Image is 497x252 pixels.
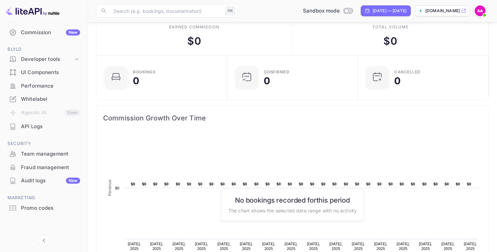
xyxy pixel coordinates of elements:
text: $0 [456,182,460,186]
div: $ 0 [383,33,397,49]
text: $0 [467,182,471,186]
text: $0 [344,182,348,186]
text: $0 [176,182,180,186]
div: Developer tools [4,53,84,65]
text: $0 [411,182,415,186]
text: $0 [153,182,158,186]
span: Sandbox mode [303,7,340,15]
text: $0 [422,182,427,186]
div: Developer tools [21,55,73,63]
text: $0 [310,182,314,186]
text: $0 [265,182,270,186]
p: The chart shows the selected date range with no activity [228,207,357,214]
div: Commission [21,29,80,37]
div: Fraud management [4,161,84,174]
text: $0 [299,182,303,186]
text: [DATE], 2025 [464,242,477,251]
a: Earnings [4,13,84,25]
text: $0 [377,182,382,186]
div: Total volume [372,24,408,30]
div: New [66,29,80,36]
text: $0 [332,182,337,186]
div: UI Components [4,66,84,79]
div: Bookings [133,70,156,74]
h6: No bookings recorded for this period [228,196,357,204]
text: [DATE], 2025 [352,242,365,251]
a: Fraud management [4,161,84,174]
text: [DATE], 2025 [419,242,432,251]
a: Whitelabel [4,93,84,105]
a: Team management [4,147,84,160]
text: [DATE], 2025 [240,242,253,251]
text: $0 [321,182,326,186]
div: Earned commission [169,24,219,30]
text: $0 [388,182,393,186]
text: [DATE], 2025 [262,242,275,251]
div: Whitelabel [4,93,84,106]
text: [DATE], 2025 [150,242,163,251]
text: [DATE], 2025 [374,242,387,251]
a: Promo codes [4,202,84,214]
div: Promo codes [4,202,84,215]
text: $0 [209,182,214,186]
text: [DATE], 2025 [329,242,342,251]
div: CANCELLED [394,70,421,74]
text: [DATE], 2025 [128,242,141,251]
div: Confirmed [264,70,290,74]
div: Switch to Production mode [300,7,355,15]
input: Search (e.g. bookings, documentation) [110,4,222,18]
text: $0 [198,182,203,186]
a: Audit logsNew [4,174,84,187]
img: LiteAPI logo [5,5,60,16]
text: Revenue [108,179,112,196]
text: $0 [277,182,281,186]
div: 0 [264,76,270,86]
div: Performance [4,79,84,93]
text: $0 [433,182,438,186]
span: Commission Growth Over Time [103,113,482,123]
div: ⌘K [225,6,235,15]
span: Security [4,140,84,147]
a: CommissionNew [4,26,84,39]
span: Build [4,46,84,53]
div: Audit logs [21,177,80,185]
div: Whitelabel [21,95,80,103]
text: $0 [142,182,146,186]
text: [DATE], 2025 [442,242,455,251]
a: Performance [4,79,84,92]
text: [DATE], 2025 [195,242,208,251]
text: [DATE], 2025 [285,242,298,251]
text: [DATE], 2025 [172,242,186,251]
div: 0 [133,76,139,86]
text: $0 [232,182,236,186]
div: New [66,178,80,184]
text: $0 [355,182,359,186]
div: UI Components [21,69,80,76]
div: $ 0 [187,33,201,49]
div: [DATE] — [DATE] [373,8,406,14]
div: Team management [21,150,80,158]
text: [DATE], 2025 [397,242,410,251]
div: Performance [21,82,80,90]
div: API Logs [21,123,80,131]
text: $0 [220,182,225,186]
button: Collapse navigation [38,234,50,247]
text: [DATE], 2025 [217,242,231,251]
div: Team management [4,147,84,161]
text: $0 [254,182,259,186]
text: $0 [243,182,247,186]
a: API Logs [4,120,84,133]
text: [DATE], 2025 [307,242,320,251]
div: Promo codes [21,204,80,212]
text: $0 [187,182,191,186]
span: Marketing [4,194,84,202]
text: $0 [131,182,135,186]
text: $0 [288,182,292,186]
a: UI Components [4,66,84,78]
text: $0 [164,182,169,186]
p: [DOMAIN_NAME] [425,8,460,14]
text: $0 [115,186,119,190]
